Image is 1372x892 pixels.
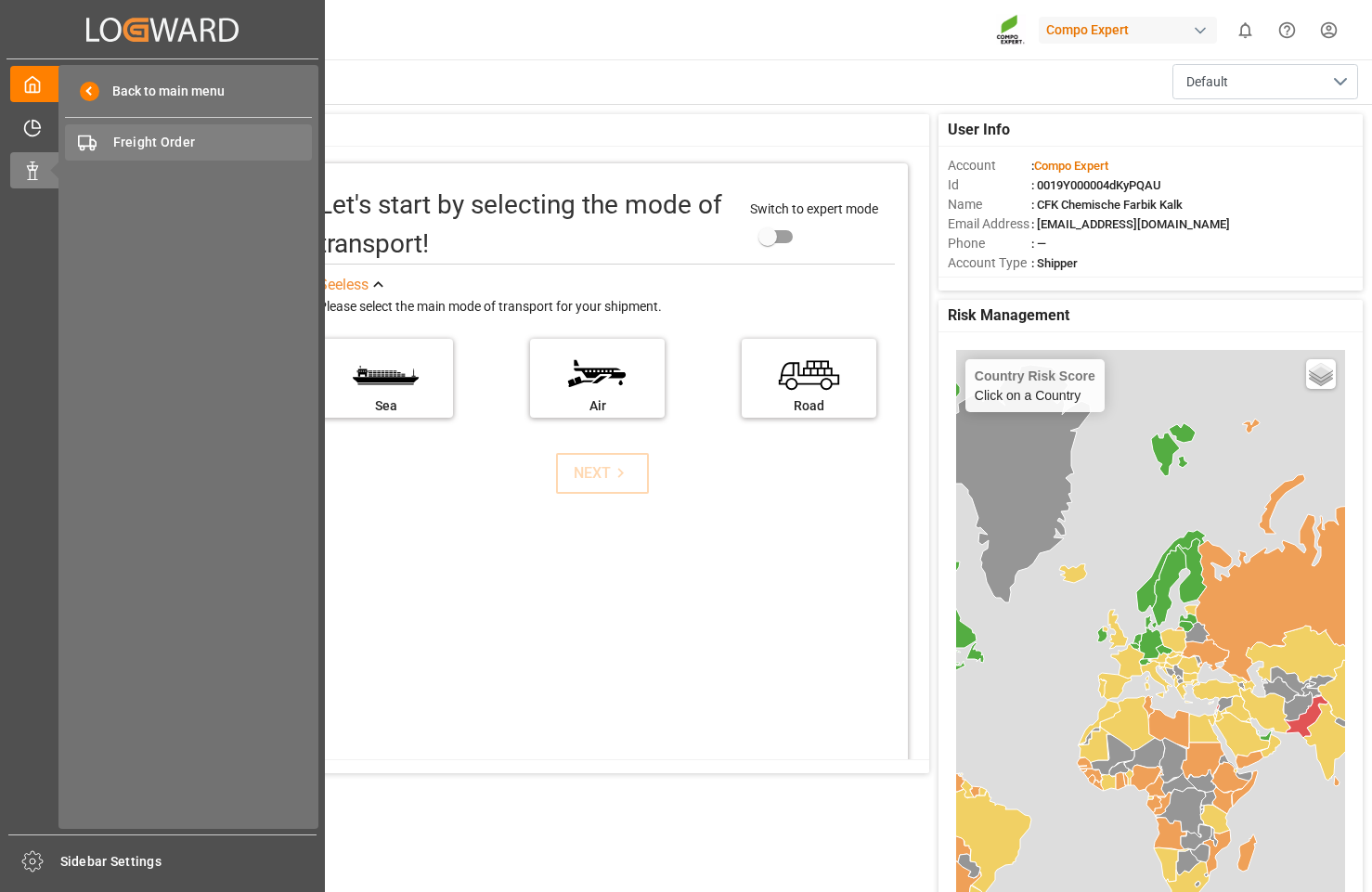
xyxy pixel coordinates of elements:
span: Back to main menu [99,82,225,101]
span: : 0019Y000004dKyPQAU [1031,178,1161,192]
div: Sea [328,396,444,416]
div: See less [318,274,369,296]
span: : CFK Chemische Farbik Kalk [1031,198,1183,212]
div: Air [539,396,655,416]
span: Name [948,195,1031,214]
div: NEXT [574,462,630,485]
span: Freight Order [113,133,313,152]
span: Sidebar Settings [60,852,317,872]
span: Email Address [948,214,1031,234]
button: show 0 new notifications [1224,9,1266,51]
button: Compo Expert [1039,12,1224,47]
span: Switch to expert mode [750,201,878,216]
button: Help Center [1266,9,1308,51]
h4: Country Risk Score [975,368,1095,383]
span: : Shipper [1031,256,1078,270]
span: Id [948,175,1031,195]
span: : [EMAIL_ADDRESS][DOMAIN_NAME] [1031,217,1230,231]
span: Risk Management [948,304,1069,327]
span: Phone [948,234,1031,253]
button: open menu [1172,64,1358,99]
span: User Info [948,119,1010,141]
div: Let's start by selecting the mode of transport! [318,186,731,264]
button: NEXT [556,453,649,494]
span: Default [1186,72,1228,92]
div: Click on a Country [975,368,1095,403]
a: My Cockpit [10,66,315,102]
span: Account [948,156,1031,175]
div: Please select the main mode of transport for your shipment. [318,296,894,318]
a: Layers [1306,359,1336,389]
a: Timeslot Management [10,109,315,145]
div: Road [751,396,867,416]
span: Account Type [948,253,1031,273]
span: Compo Expert [1034,159,1108,173]
span: : — [1031,237,1046,251]
span: : [1031,159,1108,173]
a: Freight Order [65,124,312,161]
div: Compo Expert [1039,17,1217,44]
img: Screenshot%202023-09-29%20at%2010.02.21.png_1712312052.png [996,14,1026,46]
